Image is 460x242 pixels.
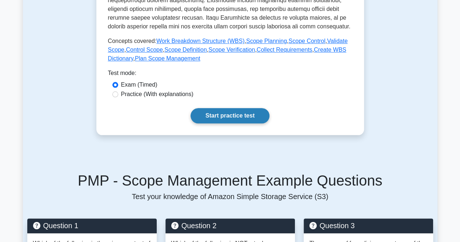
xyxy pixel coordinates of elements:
h5: Question 1 [33,221,151,230]
a: Control Scope [126,47,163,53]
a: Start practice test [191,108,269,123]
label: Practice (With explanations) [121,90,193,99]
h5: Question 2 [171,221,289,230]
a: Work Breakdown Structure (WBS) [156,38,244,44]
a: Scope Verification [208,47,255,53]
a: Scope Planning [246,38,287,44]
h5: Question 3 [309,221,427,230]
p: Test your knowledge of Amazon Simple Storage Service (S3) [27,192,433,201]
h5: PMP - Scope Management Example Questions [27,172,433,189]
label: Exam (Timed) [121,80,157,89]
div: Test mode: [108,69,352,80]
a: Plan Scope Management [135,55,200,62]
a: Scope Definition [164,47,207,53]
a: Collect Requirements [257,47,312,53]
p: Concepts covered: , , , , , , , , , [108,37,352,63]
a: Scope Control [288,38,325,44]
